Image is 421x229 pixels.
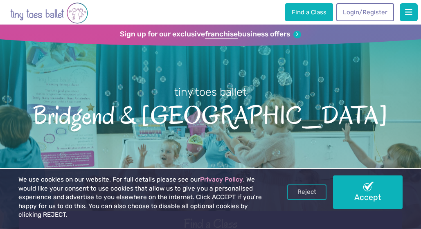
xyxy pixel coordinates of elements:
a: Reject [287,184,326,200]
a: Find a Class [285,3,333,21]
span: Bridgend & [GEOGRAPHIC_DATA] [13,99,408,130]
a: Login/Register [336,3,394,21]
small: tiny toes ballet [174,85,247,99]
p: We use cookies on our website. For full details please see our . We would like your consent to us... [18,175,268,220]
a: Accept [333,175,403,209]
a: Privacy Policy [200,176,243,183]
strong: franchise [205,30,238,39]
a: Sign up for our exclusivefranchisebusiness offers [120,30,301,39]
img: tiny toes ballet [10,2,88,25]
